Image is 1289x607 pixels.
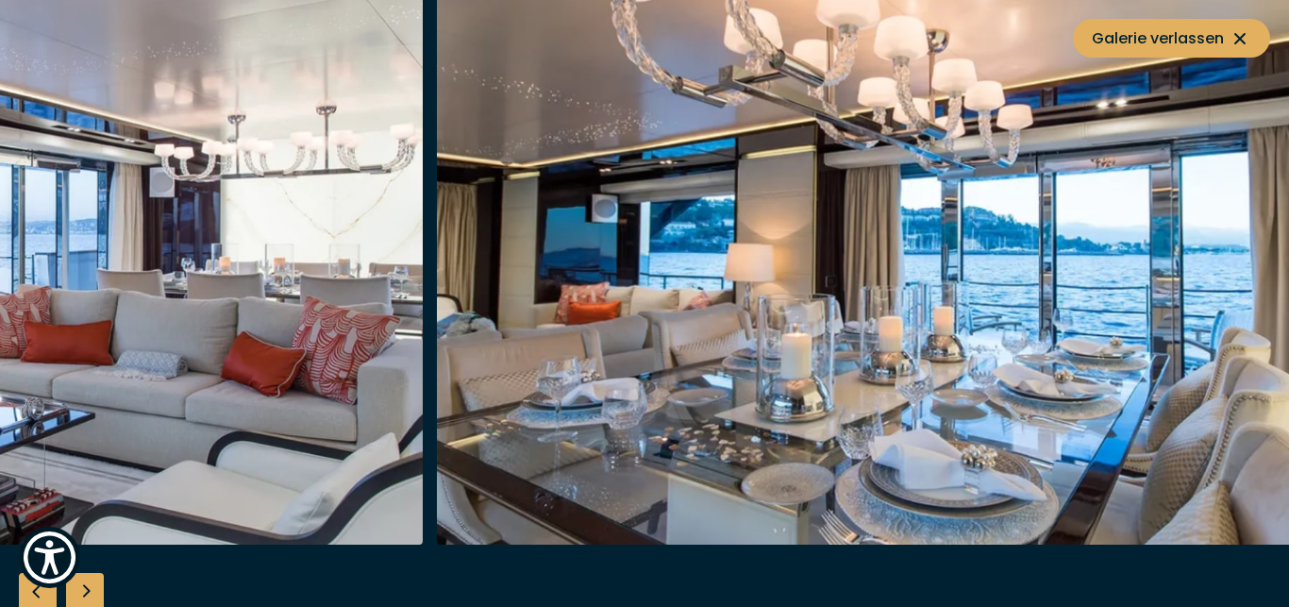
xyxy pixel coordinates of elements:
[1092,26,1251,50] span: Galerie verlassen
[19,527,80,588] button: Show Accessibility Preferences
[1073,19,1270,58] button: Galerie verlassen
